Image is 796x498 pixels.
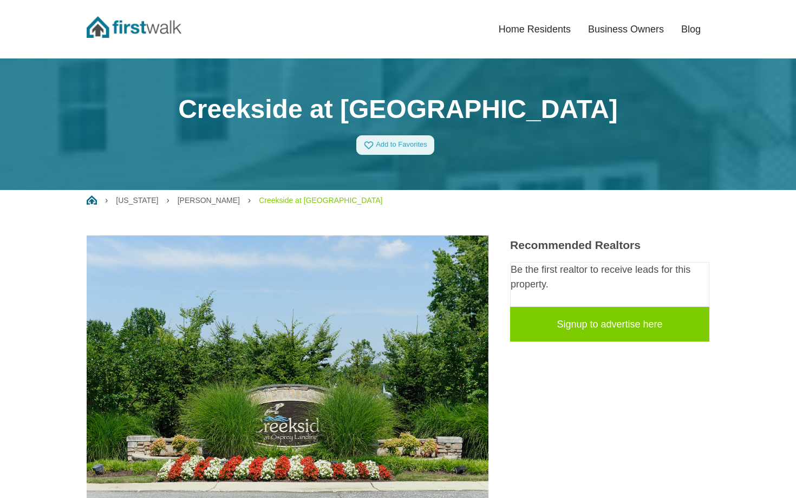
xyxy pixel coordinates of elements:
[356,135,434,155] a: Add to Favorites
[673,17,709,41] a: Blog
[510,307,709,342] a: Signup to advertise here
[116,196,158,205] a: [US_STATE]
[579,17,673,41] a: Business Owners
[511,263,709,292] p: Be the first realtor to receive leads for this property.
[87,16,181,38] img: FirstWalk
[87,94,709,125] h1: Creekside at [GEOGRAPHIC_DATA]
[178,196,240,205] a: [PERSON_NAME]
[259,196,382,205] a: Creekside at [GEOGRAPHIC_DATA]
[490,17,579,41] a: Home Residents
[376,141,427,149] span: Add to Favorites
[510,238,709,252] h3: Recommended Realtors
